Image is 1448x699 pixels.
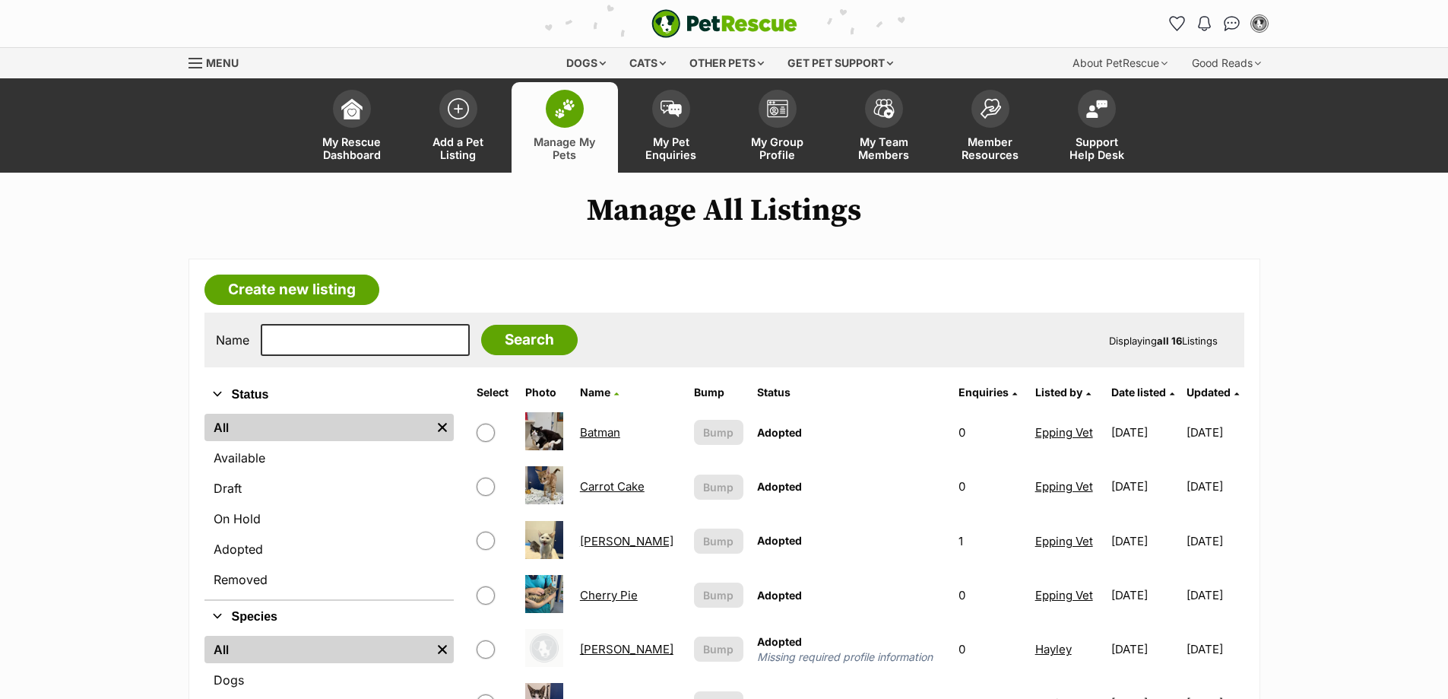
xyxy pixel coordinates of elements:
img: team-members-icon-5396bd8760b3fe7c0b43da4ab00e1e3bb1a5d9ba89233759b79545d2d3fc5d0d.svg [873,99,895,119]
span: Adopted [757,589,802,602]
img: member-resources-icon-8e73f808a243e03378d46382f2149f9095a855e16c252ad45f914b54edf8863c.svg [980,98,1001,119]
img: logo-e224e6f780fb5917bec1dbf3a21bbac754714ae5b6737aabdf751b685950b380.svg [651,9,797,38]
span: Adopted [757,635,802,648]
a: Remove filter [431,636,454,663]
img: help-desk-icon-fdf02630f3aa405de69fd3d07c3f3aa587a6932b1a1747fa1d2bba05be0121f9.svg [1086,100,1107,118]
span: Updated [1187,386,1231,399]
span: Menu [206,56,239,69]
span: Support Help Desk [1063,135,1131,161]
td: [DATE] [1187,515,1243,567]
a: All [204,414,431,441]
button: Bump [694,583,743,608]
td: 0 [952,623,1028,675]
a: Support Help Desk [1044,82,1150,173]
a: Favourites [1165,11,1190,36]
a: Listed by [1035,386,1091,399]
th: Status [751,380,951,405]
img: chat-41dd97257d64d25036548639549fe6c8038ab92f7586957e7f3b1b290dea8141.svg [1224,16,1240,31]
a: Draft [204,475,454,502]
a: PetRescue [651,9,797,38]
input: Search [481,325,578,355]
span: My Pet Enquiries [637,135,705,161]
a: Remove filter [431,414,454,441]
td: [DATE] [1105,623,1185,675]
div: About PetRescue [1062,48,1178,78]
span: Displaying Listings [1109,335,1218,347]
td: 0 [952,406,1028,459]
div: Good Reads [1181,48,1272,78]
span: Bump [703,479,734,495]
a: Carrot Cake [580,479,645,494]
div: Cats [619,48,676,78]
td: [DATE] [1105,515,1185,567]
a: Epping Vet [1035,425,1093,440]
label: Name [216,333,249,347]
img: Epping Vet profile pic [1252,16,1267,31]
strong: all 16 [1157,335,1182,347]
span: Add a Pet Listing [424,135,493,161]
button: Bump [694,637,743,662]
td: [DATE] [1187,460,1243,513]
a: My Team Members [831,82,937,173]
button: Species [204,607,454,627]
a: Create new listing [204,275,379,305]
td: [DATE] [1105,406,1185,459]
a: My Group Profile [724,82,831,173]
a: Member Resources [937,82,1044,173]
span: My Group Profile [743,135,812,161]
img: add-pet-listing-icon-0afa8454b4691262ce3f59096e99ab1cd57d4a30225e0717b998d2c9b9846f56.svg [448,98,469,119]
button: Bump [694,475,743,500]
td: [DATE] [1105,569,1185,621]
ul: Account quick links [1165,11,1272,36]
img: manage-my-pets-icon-02211641906a0b7f246fdf0571729dbe1e7629f14944591b6c1af311fb30b64b.svg [554,99,575,119]
span: Bump [703,533,734,549]
a: On Hold [204,505,454,532]
div: Get pet support [777,48,904,78]
span: Bump [703,424,734,440]
th: Select [471,380,518,405]
span: Name [580,386,610,399]
a: Add a Pet Listing [405,82,512,173]
span: Bump [703,587,734,603]
td: 1 [952,515,1028,567]
td: 0 [952,460,1028,513]
a: All [204,636,431,663]
span: Adopted [757,480,802,493]
td: [DATE] [1187,569,1243,621]
a: Enquiries [958,386,1017,399]
div: Dogs [556,48,616,78]
button: My account [1247,11,1272,36]
td: 0 [952,569,1028,621]
a: Dogs [204,666,454,694]
a: Epping Vet [1035,479,1093,494]
button: Status [204,385,454,405]
td: [DATE] [1187,623,1243,675]
span: Manage My Pets [531,135,599,161]
img: Daryl [525,629,563,667]
th: Bump [688,380,749,405]
a: Epping Vet [1035,534,1093,548]
span: translation missing: en.admin.listings.index.attributes.enquiries [958,386,1009,399]
a: Hayley [1035,642,1072,656]
span: Adopted [757,426,802,439]
a: Menu [189,48,249,75]
a: Batman [580,425,620,440]
img: dashboard-icon-eb2f2d2d3e046f16d808141f083e7271f6b2e854fb5c12c21221c1fb7104beca.svg [341,98,363,119]
img: pet-enquiries-icon-7e3ad2cf08bfb03b45e93fb7055b45f3efa6380592205ae92323e6603595dc1f.svg [661,100,682,117]
span: Date listed [1111,386,1166,399]
span: Listed by [1035,386,1082,399]
span: My Rescue Dashboard [318,135,386,161]
span: Bump [703,641,734,657]
a: [PERSON_NAME] [580,534,673,548]
a: Date listed [1111,386,1174,399]
td: [DATE] [1105,460,1185,513]
div: Other pets [679,48,775,78]
a: Available [204,444,454,472]
span: Member Resources [956,135,1025,161]
a: [PERSON_NAME] [580,642,673,656]
a: Updated [1187,386,1239,399]
a: My Rescue Dashboard [299,82,405,173]
div: Status [204,411,454,599]
img: group-profile-icon-3fa3cf56718a62981997c0bc7e787c4b2cf8bcc04b72c1350f741eb67cf2f40e.svg [767,100,788,118]
a: Epping Vet [1035,588,1093,602]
